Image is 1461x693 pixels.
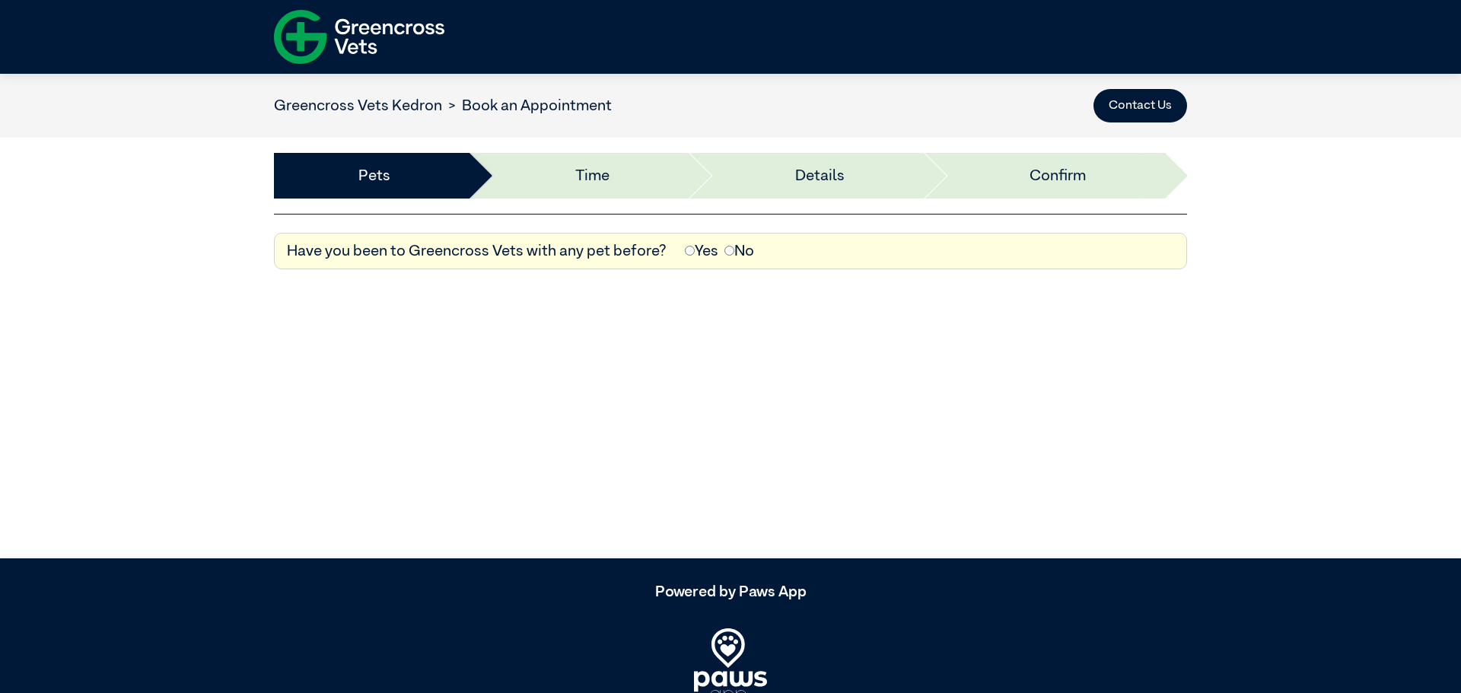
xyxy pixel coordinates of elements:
input: No [724,246,734,256]
input: Yes [685,246,695,256]
nav: breadcrumb [274,94,612,117]
button: Contact Us [1093,89,1187,122]
label: Yes [685,240,718,262]
img: f-logo [274,4,444,70]
a: Pets [358,164,390,187]
label: No [724,240,754,262]
label: Have you been to Greencross Vets with any pet before? [287,240,667,262]
h5: Powered by Paws App [274,583,1187,601]
a: Greencross Vets Kedron [274,98,442,113]
li: Book an Appointment [442,94,612,117]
